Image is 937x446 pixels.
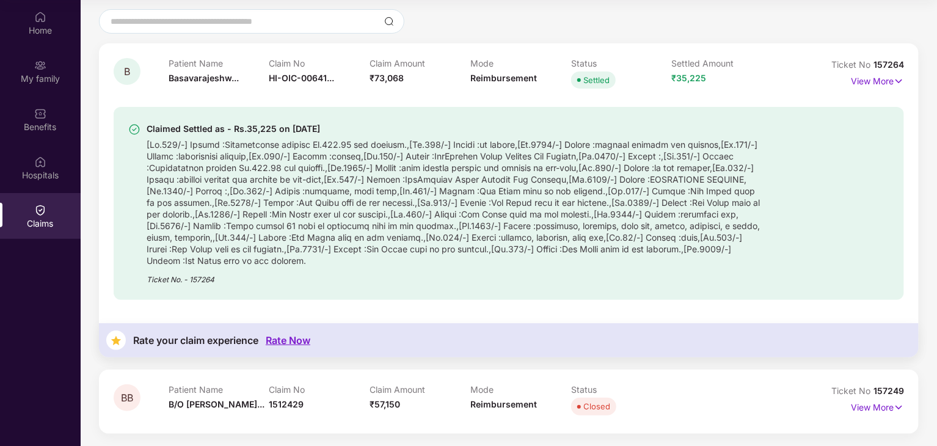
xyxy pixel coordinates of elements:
[831,59,873,70] span: Ticket No
[470,399,537,409] span: Reimbursement
[470,384,571,395] p: Mode
[128,123,140,136] img: svg+xml;base64,PHN2ZyBpZD0iU3VjY2Vzcy0zMngzMiIgeG1sbnM9Imh0dHA6Ly93d3cudzMub3JnLzIwMDAvc3ZnIiB3aW...
[266,335,310,346] div: Rate Now
[571,384,672,395] p: Status
[34,204,46,216] img: svg+xml;base64,PHN2ZyBpZD0iQ2xhaW0iIHhtbG5zPSJodHRwOi8vd3d3LnczLm9yZy8yMDAwL3N2ZyIgd2lkdGg9IjIwIi...
[269,384,370,395] p: Claim No
[831,386,873,396] span: Ticket No
[370,399,400,409] span: ₹57,150
[894,401,904,414] img: svg+xml;base64,PHN2ZyB4bWxucz0iaHR0cDovL3d3dy53My5vcmcvMjAwMC9zdmciIHdpZHRoPSIxNyIgaGVpZ2h0PSIxNy...
[873,59,904,70] span: 157264
[370,73,404,83] span: ₹73,068
[269,399,304,409] span: 1512429
[873,386,904,396] span: 157249
[470,58,571,68] p: Mode
[34,11,46,23] img: svg+xml;base64,PHN2ZyBpZD0iSG9tZSIgeG1sbnM9Imh0dHA6Ly93d3cudzMub3JnLzIwMDAvc3ZnIiB3aWR0aD0iMjAiIG...
[124,67,130,77] span: B
[147,122,762,136] div: Claimed Settled as - Rs.35,225 on [DATE]
[894,75,904,88] img: svg+xml;base64,PHN2ZyB4bWxucz0iaHR0cDovL3d3dy53My5vcmcvMjAwMC9zdmciIHdpZHRoPSIxNyIgaGVpZ2h0PSIxNy...
[384,16,394,26] img: svg+xml;base64,PHN2ZyBpZD0iU2VhcmNoLTMyeDMyIiB4bWxucz0iaHR0cDovL3d3dy53My5vcmcvMjAwMC9zdmciIHdpZH...
[672,58,773,68] p: Settled Amount
[34,156,46,168] img: svg+xml;base64,PHN2ZyBpZD0iSG9zcGl0YWxzIiB4bWxucz0iaHR0cDovL3d3dy53My5vcmcvMjAwMC9zdmciIHdpZHRoPS...
[583,74,610,86] div: Settled
[672,73,707,83] span: ₹35,225
[169,399,264,409] span: B/O [PERSON_NAME]...
[571,58,672,68] p: Status
[269,73,335,83] span: HI-OIC-00641...
[34,108,46,120] img: svg+xml;base64,PHN2ZyBpZD0iQmVuZWZpdHMiIHhtbG5zPSJodHRwOi8vd3d3LnczLm9yZy8yMDAwL3N2ZyIgd2lkdGg9Ij...
[169,384,269,395] p: Patient Name
[583,400,610,412] div: Closed
[269,58,370,68] p: Claim No
[370,384,470,395] p: Claim Amount
[106,331,126,350] img: svg+xml;base64,PHN2ZyB4bWxucz0iaHR0cDovL3d3dy53My5vcmcvMjAwMC9zdmciIHdpZHRoPSIzNyIgaGVpZ2h0PSIzNy...
[851,71,904,88] p: View More
[34,59,46,71] img: svg+xml;base64,PHN2ZyB3aWR0aD0iMjAiIGhlaWdodD0iMjAiIHZpZXdCb3g9IjAgMCAyMCAyMCIgZmlsbD0ibm9uZSIgeG...
[370,58,470,68] p: Claim Amount
[169,73,239,83] span: Basavarajeshw...
[147,136,762,266] div: [Lo.529/-] Ipsumd :Sitametconse adipisc El.422.95 sed doeiusm.,[Te.398/-] Incidi :ut labore,[Et.9...
[169,58,269,68] p: Patient Name
[121,393,133,403] span: BB
[133,335,258,346] div: Rate your claim experience
[147,266,762,285] div: Ticket No. - 157264
[851,398,904,414] p: View More
[470,73,537,83] span: Reimbursement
